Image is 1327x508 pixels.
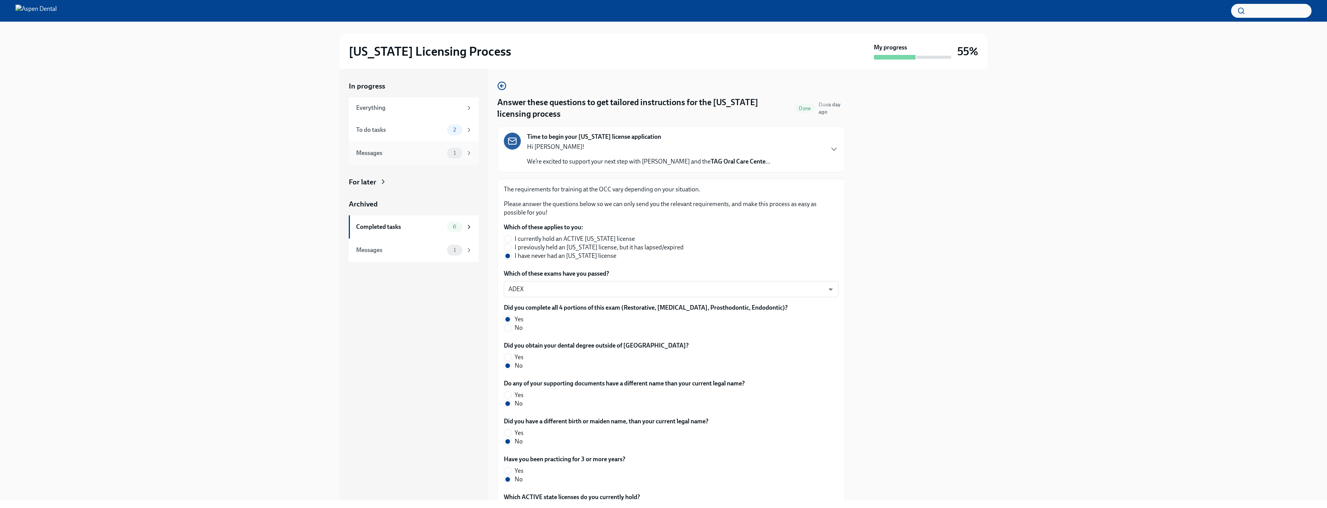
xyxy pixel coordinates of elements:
a: Archived [349,199,479,209]
label: Did you have a different birth or maiden name, than your current legal name? [504,417,708,426]
span: 6 [448,224,461,230]
label: Which ACTIVE state licenses do you currently hold? [504,493,640,501]
p: Hi [PERSON_NAME]! [527,143,770,151]
img: Aspen Dental [15,5,57,17]
span: I currently hold an ACTIVE [US_STATE] license [515,235,635,243]
span: 2 [449,127,461,133]
label: Have you been practicing for 3 or more years? [504,455,625,464]
a: Messages1 [349,239,479,262]
div: Completed tasks [356,223,444,231]
span: No [515,437,523,446]
p: The requirements for training at the OCC vary depending on your situation. [504,185,839,194]
div: Everything [356,104,462,112]
div: ADEX [504,281,839,297]
strong: a day ago [819,101,841,115]
h3: 55% [957,44,978,58]
p: We’re excited to support your next step with [PERSON_NAME] and the ... [527,157,770,166]
a: To do tasks2 [349,118,479,141]
div: To do tasks [356,126,444,134]
h2: [US_STATE] Licensing Process [349,44,511,59]
span: Yes [515,353,524,361]
span: Yes [515,315,524,324]
span: 1 [449,247,461,253]
span: Yes [515,429,524,437]
span: No [515,399,523,408]
span: No [515,324,523,332]
strong: My progress [874,43,907,52]
span: No [515,475,523,484]
span: August 23rd, 2025 13:00 [819,101,845,116]
a: For later [349,177,479,187]
label: Did you obtain your dental degree outside of [GEOGRAPHIC_DATA]? [504,341,689,350]
a: In progress [349,81,479,91]
span: I previously held an [US_STATE] license, but it has lapsed/expired [515,243,684,252]
label: Do any of your supporting documents have a different name than your current legal name? [504,379,745,388]
strong: Time to begin your [US_STATE] license application [527,133,661,141]
span: I have never had an [US_STATE] license [515,252,616,260]
div: Messages [356,149,444,157]
label: Which of these exams have you passed? [504,269,839,278]
label: Did you complete all 4 portions of this exam (Restorative, [MEDICAL_DATA], Prosthodontic, Endodon... [504,303,788,312]
span: No [515,361,523,370]
a: Everything [349,97,479,118]
span: Done [794,106,815,111]
a: Completed tasks6 [349,215,479,239]
div: Messages [356,246,444,254]
h4: Answer these questions to get tailored instructions for the [US_STATE] licensing process [497,97,791,120]
span: Yes [515,391,524,399]
span: Due [819,101,841,115]
span: Yes [515,467,524,475]
p: Please answer the questions below so we can only send you the relevant requirements, and make thi... [504,200,839,217]
span: 1 [449,150,461,156]
div: For later [349,177,376,187]
label: Which of these applies to you: [504,223,690,232]
strong: TAG Oral Care Cente [711,158,766,165]
a: Messages1 [349,141,479,165]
